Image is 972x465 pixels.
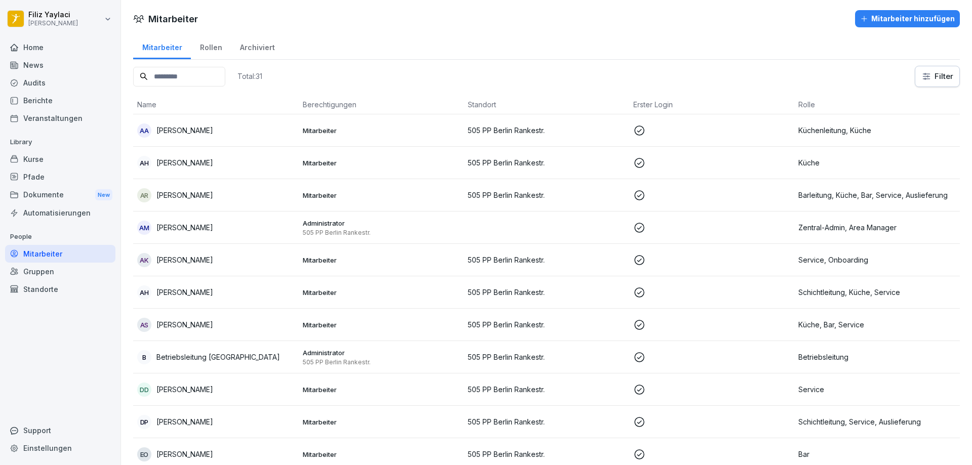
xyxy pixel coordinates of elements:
[237,71,262,81] p: Total: 31
[468,255,625,265] p: 505 PP Berlin Rankestr.
[5,56,115,74] a: News
[798,352,956,362] p: Betriebsleitung
[5,439,115,457] a: Einstellungen
[137,415,151,429] div: DP
[5,263,115,280] a: Gruppen
[303,126,460,135] p: Mitarbeiter
[137,253,151,267] div: AK
[468,157,625,168] p: 505 PP Berlin Rankestr.
[137,221,151,235] div: AM
[191,33,231,59] a: Rollen
[148,12,198,26] h1: Mitarbeiter
[303,385,460,394] p: Mitarbeiter
[156,416,213,427] p: [PERSON_NAME]
[137,156,151,170] div: AH
[5,168,115,186] a: Pfade
[156,255,213,265] p: [PERSON_NAME]
[28,11,78,19] p: Filiz Yaylaci
[303,158,460,167] p: Mitarbeiter
[5,421,115,439] div: Support
[137,383,151,397] div: DD
[5,245,115,263] a: Mitarbeiter
[5,38,115,56] a: Home
[468,352,625,362] p: 505 PP Berlin Rankestr.
[137,447,151,461] div: EO
[303,219,460,228] p: Administrator
[137,188,151,202] div: AR
[299,95,464,114] th: Berechtigungen
[156,190,213,200] p: [PERSON_NAME]
[5,229,115,245] p: People
[137,285,151,300] div: AH
[133,33,191,59] a: Mitarbeiter
[5,74,115,92] a: Audits
[468,287,625,298] p: 505 PP Berlin Rankestr.
[156,157,213,168] p: [PERSON_NAME]
[156,352,280,362] p: Betriebsleitung [GEOGRAPHIC_DATA]
[5,109,115,127] a: Veranstaltungen
[798,319,956,330] p: Küche, Bar, Service
[156,125,213,136] p: [PERSON_NAME]
[5,92,115,109] a: Berichte
[468,416,625,427] p: 505 PP Berlin Rankestr.
[468,125,625,136] p: 505 PP Berlin Rankestr.
[798,125,956,136] p: Küchenleitung, Küche
[464,95,629,114] th: Standort
[468,384,625,395] p: 505 PP Berlin Rankestr.
[303,288,460,297] p: Mitarbeiter
[798,449,956,459] p: Bar
[137,350,151,364] div: B
[303,320,460,329] p: Mitarbeiter
[855,10,960,27] button: Mitarbeiter hinzufügen
[468,319,625,330] p: 505 PP Berlin Rankestr.
[156,222,213,233] p: [PERSON_NAME]
[798,287,956,298] p: Schichtleitung, Küche, Service
[5,204,115,222] a: Automatisierungen
[798,416,956,427] p: Schichtleitung, Service, Auslieferung
[303,417,460,427] p: Mitarbeiter
[156,449,213,459] p: [PERSON_NAME]
[798,222,956,233] p: Zentral-Admin, Area Manager
[468,449,625,459] p: 505 PP Berlin Rankestr.
[303,256,460,265] p: Mitarbeiter
[137,123,151,138] div: AA
[5,280,115,298] a: Standorte
[303,229,460,237] p: 505 PP Berlin Rankestr.
[798,384,956,395] p: Service
[95,189,112,201] div: New
[156,384,213,395] p: [PERSON_NAME]
[5,186,115,204] div: Dokumente
[303,358,460,366] p: 505 PP Berlin Rankestr.
[5,186,115,204] a: DokumenteNew
[468,190,625,200] p: 505 PP Berlin Rankestr.
[303,191,460,200] p: Mitarbeiter
[5,150,115,168] div: Kurse
[28,20,78,27] p: [PERSON_NAME]
[303,348,460,357] p: Administrator
[156,287,213,298] p: [PERSON_NAME]
[629,95,795,114] th: Erster Login
[231,33,283,59] a: Archiviert
[860,13,955,24] div: Mitarbeiter hinzufügen
[303,450,460,459] p: Mitarbeiter
[137,318,151,332] div: AS
[5,134,115,150] p: Library
[915,66,959,87] button: Filter
[798,190,956,200] p: Barleitung, Küche, Bar, Service, Auslieferung
[798,157,956,168] p: Küche
[798,255,956,265] p: Service, Onboarding
[156,319,213,330] p: [PERSON_NAME]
